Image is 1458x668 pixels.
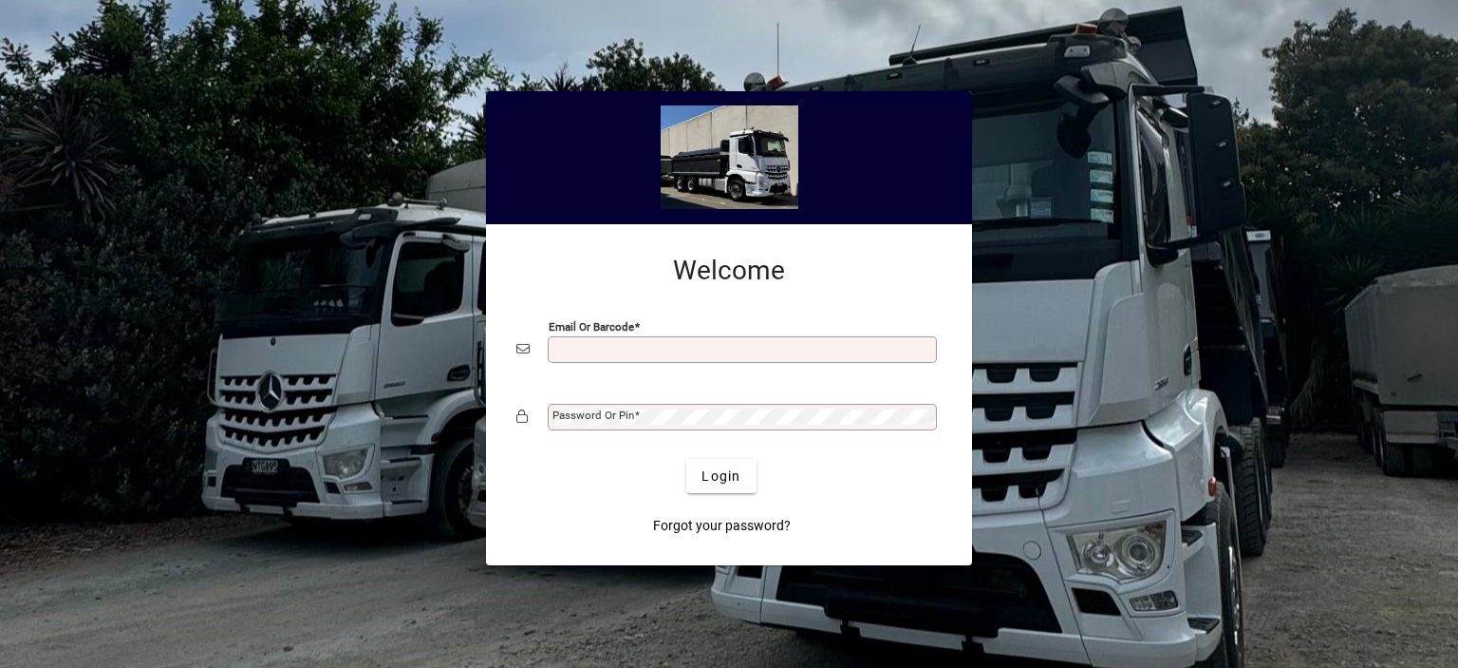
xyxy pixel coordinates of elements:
a: Forgot your password? [645,508,798,543]
h2: Welcome [516,255,942,287]
mat-label: Email or Barcode [549,320,634,334]
span: Login [701,467,740,487]
button: Login [686,459,756,493]
mat-label: Password or Pin [552,409,634,422]
span: Forgot your password? [653,516,791,536]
